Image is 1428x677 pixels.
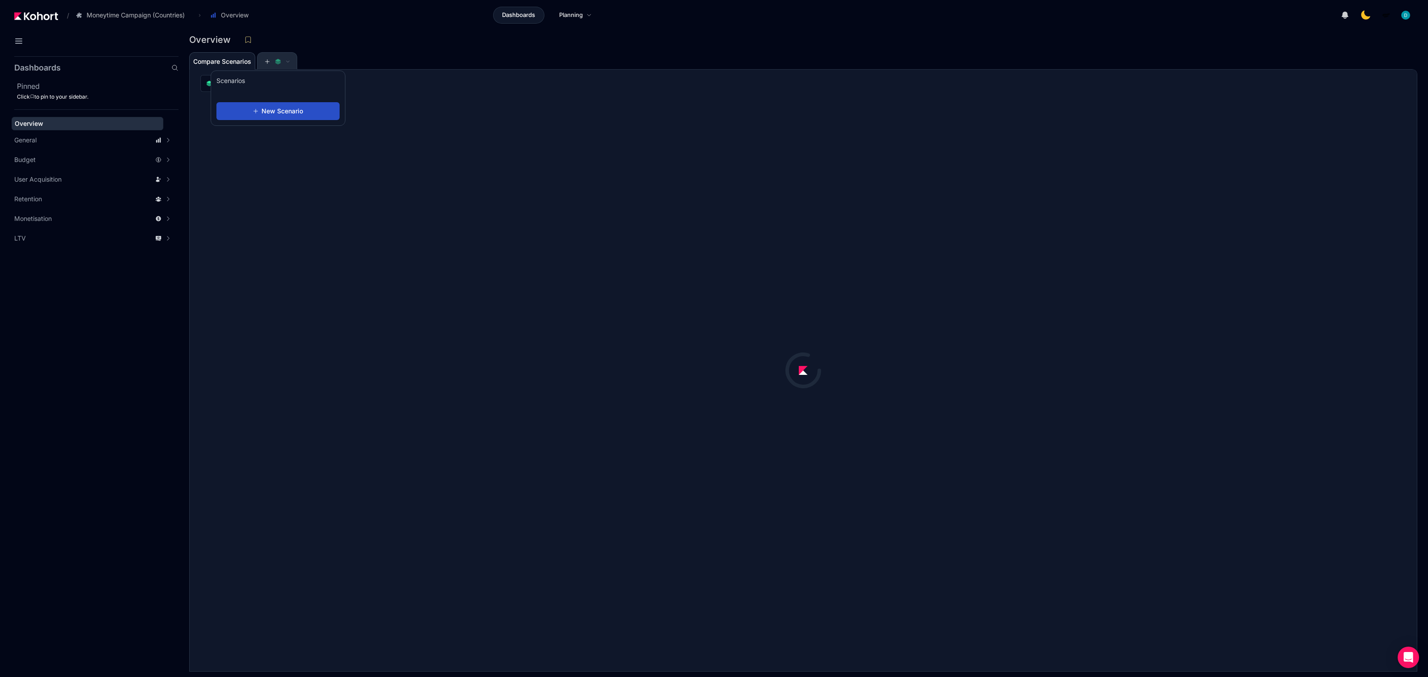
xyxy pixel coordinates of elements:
span: Budget [14,155,36,164]
button: Overview [205,8,258,23]
h2: Pinned [17,81,178,91]
span: › [197,12,203,19]
span: Dashboards [502,11,535,20]
span: Overview [15,120,43,127]
span: Planning [559,11,583,20]
img: Kohort logo [14,12,58,20]
span: Moneytime Campaign (Countries) [87,11,185,20]
span: Overview [221,11,249,20]
button: New Scenario [216,102,340,120]
div: Click to pin to your sidebar. [17,93,178,100]
button: Moneytime Campaign (Countries) [71,8,194,23]
span: General [14,136,37,145]
a: Overview [12,117,163,130]
a: Planning [550,7,601,24]
h3: Scenarios [216,76,245,87]
span: New Scenario [262,107,303,116]
span: Retention [14,195,42,204]
h2: Dashboards [14,64,61,72]
span: / [60,11,69,20]
div: Open Intercom Messenger [1398,647,1419,668]
img: logo_MoneyTimeLogo_1_20250619094856634230.png [1382,11,1391,20]
span: Monetisation [14,214,52,223]
h3: Overview [189,35,236,44]
span: Compare Scenarios [193,58,251,65]
span: User Acquisition [14,175,62,184]
button: Showing: All [200,75,265,92]
a: Dashboards [493,7,544,24]
span: LTV [14,234,26,243]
